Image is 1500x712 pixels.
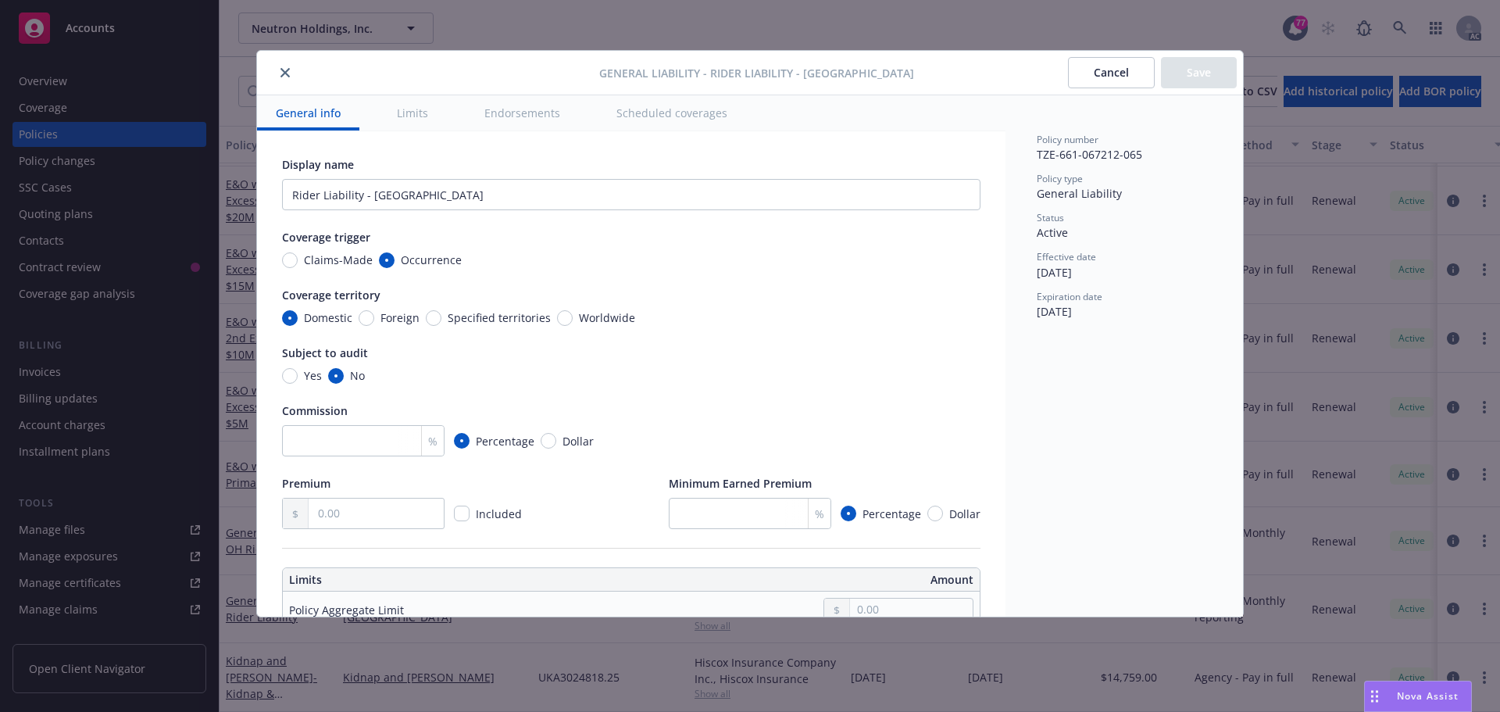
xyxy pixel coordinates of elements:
[379,252,395,268] input: Occurrence
[850,599,973,621] input: 0.00
[282,252,298,268] input: Claims-Made
[426,310,441,326] input: Specified territories
[401,252,462,268] span: Occurrence
[599,65,914,81] span: General Liability - Rider Liability - [GEOGRAPHIC_DATA]
[428,433,437,449] span: %
[466,95,579,131] button: Endorsements
[448,309,551,326] span: Specified territories
[1037,304,1072,319] span: [DATE]
[257,95,359,131] button: General info
[350,367,365,384] span: No
[1037,133,1098,146] span: Policy number
[380,309,420,326] span: Foreign
[282,288,380,302] span: Coverage territory
[638,568,980,592] th: Amount
[1037,172,1083,185] span: Policy type
[1037,265,1072,280] span: [DATE]
[276,63,295,82] button: close
[579,309,635,326] span: Worldwide
[282,345,368,360] span: Subject to audit
[598,95,746,131] button: Scheduled coverages
[282,476,330,491] span: Premium
[282,368,298,384] input: Yes
[841,506,856,521] input: Percentage
[862,506,921,522] span: Percentage
[282,310,298,326] input: Domestic
[309,499,444,528] input: 0.00
[304,367,322,384] span: Yes
[1364,681,1472,712] button: Nova Assist
[1365,682,1384,711] div: Drag to move
[476,433,534,449] span: Percentage
[476,506,522,521] span: Included
[1037,186,1122,201] span: General Liability
[304,309,352,326] span: Domestic
[282,403,348,418] span: Commission
[283,568,562,592] th: Limits
[557,310,573,326] input: Worldwide
[1068,57,1155,88] button: Cancel
[927,506,943,521] input: Dollar
[282,230,370,245] span: Coverage trigger
[669,476,812,491] span: Minimum Earned Premium
[562,433,594,449] span: Dollar
[1397,689,1459,703] span: Nova Assist
[289,602,404,618] div: Policy Aggregate Limit
[359,310,374,326] input: Foreign
[282,157,354,172] span: Display name
[1037,147,1142,162] span: TZE-661-067212-065
[949,506,980,522] span: Dollar
[1037,250,1096,263] span: Effective date
[541,433,556,449] input: Dollar
[454,433,470,449] input: Percentage
[815,506,824,522] span: %
[378,95,447,131] button: Limits
[1037,290,1102,303] span: Expiration date
[328,368,344,384] input: No
[304,252,373,268] span: Claims-Made
[1037,225,1068,240] span: Active
[1037,211,1064,224] span: Status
